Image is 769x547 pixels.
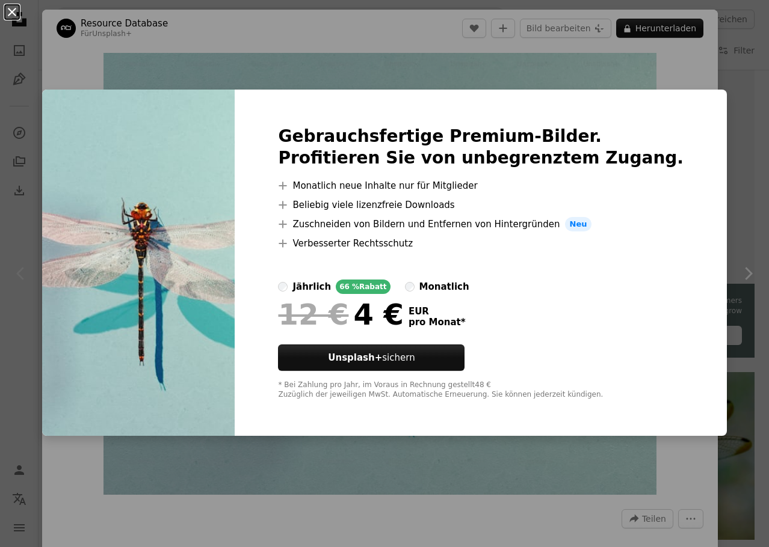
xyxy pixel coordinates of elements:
[278,217,684,231] li: Zuschneiden von Bildern und Entfernen von Hintergründen
[336,280,390,294] div: 66 % Rabatt
[278,299,348,330] span: 12 €
[278,198,684,212] li: Beliebig viele lizenzfreie Downloads
[278,344,465,371] button: Unsplash+sichern
[278,236,684,251] li: Verbesserter Rechtsschutz
[42,90,235,436] img: premium_photo-1723001312850-cf4f18a73b82
[419,280,469,294] div: monatlich
[278,179,684,193] li: Monatlich neue Inhalte nur für Mitglieder
[409,306,466,317] span: EUR
[278,299,403,330] div: 4 €
[405,282,415,292] input: monatlich
[328,352,382,363] strong: Unsplash+
[278,380,684,400] div: * Bei Zahlung pro Jahr, im Voraus in Rechnung gestellt 48 € Zuzüglich der jeweiligen MwSt. Automa...
[565,217,592,231] span: Neu
[409,317,466,328] span: pro Monat *
[278,282,288,292] input: jährlich66 %Rabatt
[278,126,684,169] h2: Gebrauchsfertige Premium-Bilder. Profitieren Sie von unbegrenztem Zugang.
[292,280,331,294] div: jährlich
